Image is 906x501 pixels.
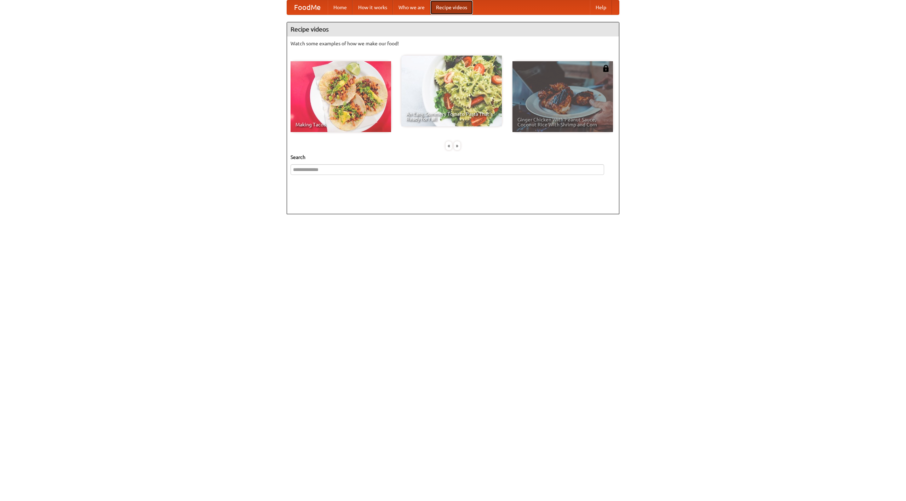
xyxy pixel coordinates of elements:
a: Who we are [393,0,430,15]
a: Making Tacos [291,61,391,132]
h4: Recipe videos [287,22,619,36]
a: Help [590,0,612,15]
h5: Search [291,154,615,161]
a: Recipe videos [430,0,473,15]
div: » [454,141,460,150]
a: Home [328,0,352,15]
img: 483408.png [602,65,609,72]
p: Watch some examples of how we make our food! [291,40,615,47]
a: How it works [352,0,393,15]
span: An Easy, Summery Tomato Pasta That's Ready for Fall [406,112,497,121]
a: FoodMe [287,0,328,15]
div: « [446,141,452,150]
a: An Easy, Summery Tomato Pasta That's Ready for Fall [401,56,502,126]
span: Making Tacos [296,122,386,127]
